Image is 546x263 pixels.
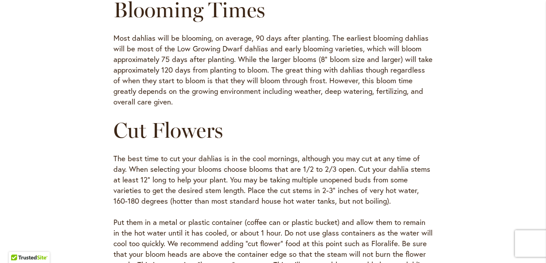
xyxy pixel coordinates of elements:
[113,33,433,107] p: Most dahlias will be blooming, on average, 90 days after planting. The earliest blooming dahlias ...
[113,153,433,206] p: The best time to cut your dahlias is in the cool mornings, although you may cut at any time of da...
[113,118,433,143] h2: Cut Flowers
